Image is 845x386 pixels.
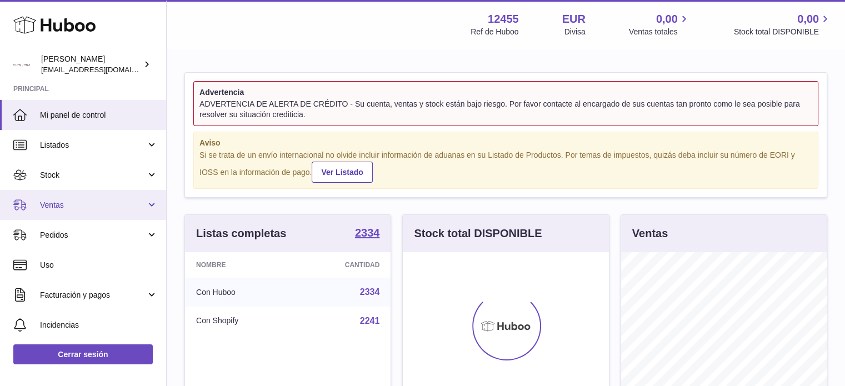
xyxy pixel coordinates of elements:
a: Cerrar sesión [13,344,153,364]
th: Cantidad [294,252,391,278]
div: Divisa [564,27,586,37]
span: Ventas [40,200,146,210]
strong: 12455 [488,12,519,27]
strong: EUR [562,12,586,27]
h3: Stock total DISPONIBLE [414,226,542,241]
span: 0,00 [656,12,678,27]
strong: Advertencia [199,87,812,98]
span: Ventas totales [629,27,691,37]
a: Ver Listado [312,162,372,183]
span: Stock total DISPONIBLE [734,27,832,37]
div: ADVERTENCIA DE ALERTA DE CRÉDITO - Su cuenta, ventas y stock están bajo riesgo. Por favor contact... [199,99,812,120]
span: Uso [40,260,158,270]
span: Incidencias [40,320,158,330]
div: Ref de Huboo [471,27,518,37]
a: 2334 [360,287,380,297]
img: internalAdmin-12455@internal.huboo.com [13,56,30,73]
strong: 2334 [355,227,380,238]
h3: Ventas [632,226,668,241]
h3: Listas completas [196,226,286,241]
a: 0,00 Ventas totales [629,12,691,37]
a: 0,00 Stock total DISPONIBLE [734,12,832,37]
a: 2241 [360,316,380,325]
span: 0,00 [797,12,819,27]
a: 2334 [355,227,380,240]
th: Nombre [185,252,294,278]
span: Stock [40,170,146,181]
span: Pedidos [40,230,146,240]
td: Con Shopify [185,307,294,335]
td: Con Huboo [185,278,294,307]
span: Listados [40,140,146,151]
span: [EMAIL_ADDRESS][DOMAIN_NAME] [41,65,163,74]
div: Si se trata de un envío internacional no olvide incluir información de aduanas en su Listado de P... [199,150,812,183]
span: Facturación y pagos [40,290,146,300]
span: Mi panel de control [40,110,158,121]
div: [PERSON_NAME] [41,54,141,75]
strong: Aviso [199,138,812,148]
